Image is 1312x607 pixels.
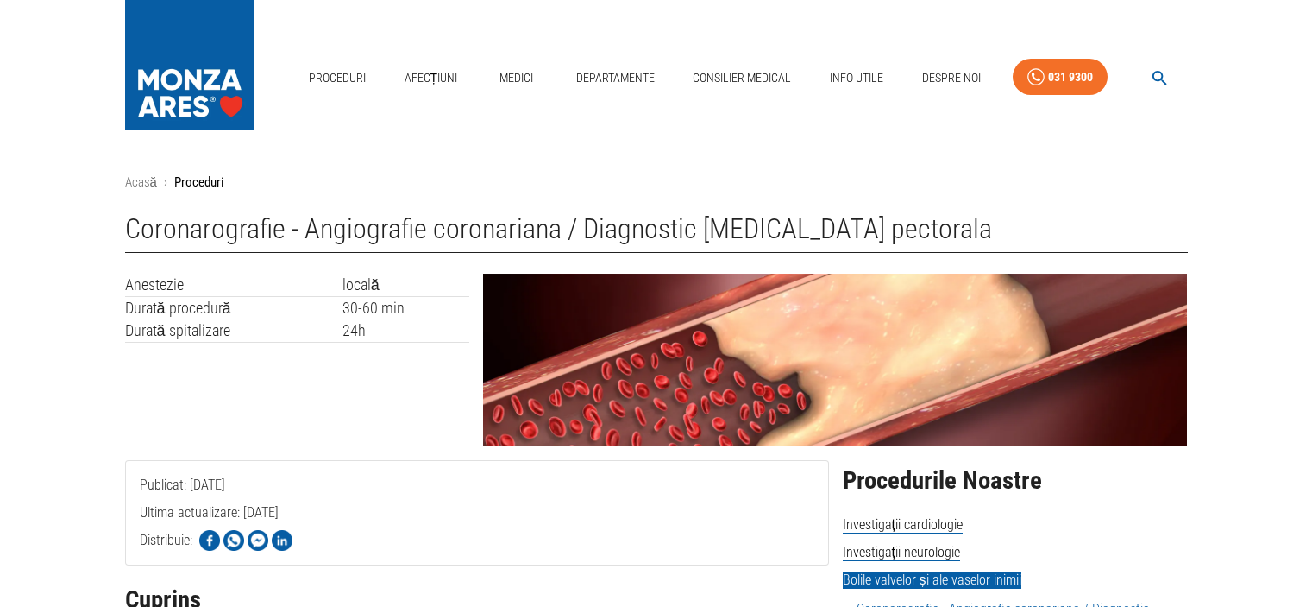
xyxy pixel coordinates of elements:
a: Afecțiuni [398,60,465,96]
img: Share on Facebook [199,530,220,551]
a: Info Utile [823,60,890,96]
p: Distribuie: [140,530,192,551]
span: Investigații neurologie [843,544,960,561]
a: Acasă [125,174,157,190]
span: Publicat: [DATE] [140,477,225,562]
li: › [164,173,167,193]
td: 30-60 min [342,296,470,319]
img: Share on LinkedIn [272,530,292,551]
span: Bolile valvelor și ale vaselor inimii [843,572,1021,589]
div: 031 9300 [1048,66,1093,88]
p: Proceduri [174,173,223,193]
td: locală [342,274,470,296]
a: Departamente [569,60,662,96]
span: Ultima actualizare: [DATE] [140,504,279,590]
a: Consilier Medical [686,60,798,96]
h2: Procedurile Noastre [843,467,1188,495]
h1: Coronarografie - Angiografie coronariana / Diagnostic [MEDICAL_DATA] pectorala [125,213,1188,253]
a: Proceduri [302,60,373,96]
a: Despre Noi [915,60,988,96]
td: 24h [342,319,470,343]
a: Medici [489,60,544,96]
td: Durată procedură [125,296,342,319]
td: Durată spitalizare [125,319,342,343]
a: 031 9300 [1013,59,1108,96]
img: Coronarografie - Angiografie coronariana | MONZA ARES [483,274,1187,446]
td: Anestezie [125,274,342,296]
img: Share on WhatsApp [223,530,244,551]
nav: breadcrumb [125,173,1188,193]
img: Share on Facebook Messenger [248,530,268,551]
span: Investigații cardiologie [843,516,963,534]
